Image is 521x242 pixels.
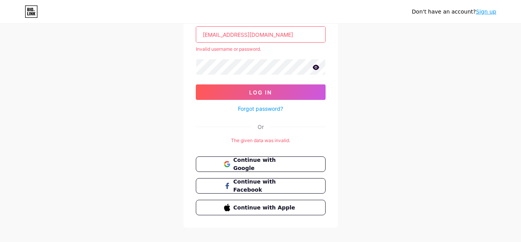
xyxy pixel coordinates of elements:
[196,178,326,194] button: Continue with Facebook
[196,200,326,215] button: Continue with Apple
[258,123,264,131] div: Or
[196,137,326,144] div: The given data was invalid.
[238,105,283,113] a: Forgot password?
[476,9,496,15] a: Sign up
[233,156,297,172] span: Continue with Google
[412,8,496,16] div: Don't have an account?
[233,204,297,212] span: Continue with Apple
[249,89,272,96] span: Log In
[233,178,297,194] span: Continue with Facebook
[196,84,326,100] button: Log In
[196,46,326,53] div: Invalid username or password.
[196,156,326,172] button: Continue with Google
[196,27,325,42] input: Username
